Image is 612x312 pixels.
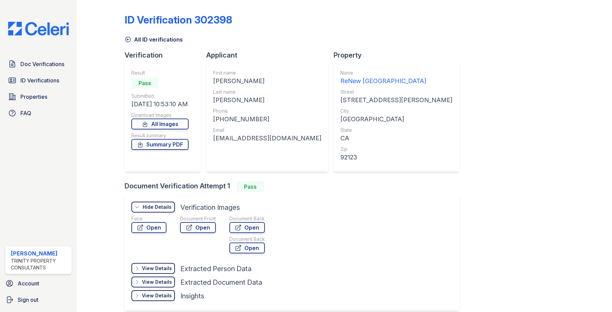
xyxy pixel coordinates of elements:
[334,50,465,60] div: Property
[20,93,47,101] span: Properties
[3,277,74,290] a: Account
[5,57,71,71] a: Doc Verifications
[213,76,321,86] div: [PERSON_NAME]
[206,50,334,60] div: Applicant
[125,181,465,192] div: Document Verification Attempt 1
[340,69,452,86] a: Name ReNew [GEOGRAPHIC_DATA]
[3,293,74,307] a: Sign out
[143,204,172,210] div: Hide Details
[340,134,452,143] div: CA
[180,222,216,233] a: Open
[340,114,452,124] div: [GEOGRAPHIC_DATA]
[340,127,452,134] div: State
[142,279,172,285] div: View Details
[213,114,321,124] div: [PHONE_NUMBER]
[340,76,452,86] div: ReNew [GEOGRAPHIC_DATA]
[131,69,189,76] div: Result
[340,89,452,95] div: Street
[18,279,39,287] span: Account
[131,215,166,222] div: Face
[11,258,69,271] div: Trinity Property Consultants
[142,292,172,299] div: View Details
[180,278,262,287] div: Extracted Document Data
[213,95,321,105] div: [PERSON_NAME]
[180,203,240,212] div: Verification Images
[20,76,59,84] span: ID Verifications
[131,78,159,89] div: Pass
[180,264,252,274] div: Extracted Person Data
[131,93,189,99] div: Submitted
[340,69,452,76] div: Name
[142,265,172,272] div: View Details
[180,215,216,222] div: Document Front
[125,50,206,60] div: Verification
[5,106,71,120] a: FAQ
[131,99,189,109] div: [DATE] 10:53:10 AM
[5,90,71,104] a: Properties
[20,109,31,117] span: FAQ
[340,153,452,162] div: 92123
[180,291,204,301] div: Insights
[229,215,265,222] div: Document Back
[583,285,605,305] iframe: chat widget
[11,249,69,258] div: [PERSON_NAME]
[5,74,71,87] a: ID Verifications
[131,139,189,150] a: Summary PDF
[229,236,265,243] div: Document Back
[131,132,189,139] div: Result summary
[340,95,452,105] div: [STREET_ADDRESS][PERSON_NAME]
[125,35,183,44] a: All ID verifications
[3,22,74,35] img: CE_Logo_Blue-a8612792a0a2168367f1c8372b55b34899dd931a85d93a1a3d3e32e68fde9ad4.png
[229,243,265,253] a: Open
[131,119,189,129] a: All Images
[213,127,321,134] div: Email
[213,89,321,95] div: Last name
[213,134,321,143] div: [EMAIL_ADDRESS][DOMAIN_NAME]
[20,60,64,68] span: Doc Verifications
[340,146,452,153] div: Zip
[213,108,321,114] div: Phone
[229,222,265,233] a: Open
[131,112,189,119] div: Download Images
[213,69,321,76] div: First name
[125,14,232,26] div: ID Verification 302398
[131,222,166,233] a: Open
[237,181,264,192] div: Pass
[340,108,452,114] div: City
[18,296,38,304] span: Sign out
